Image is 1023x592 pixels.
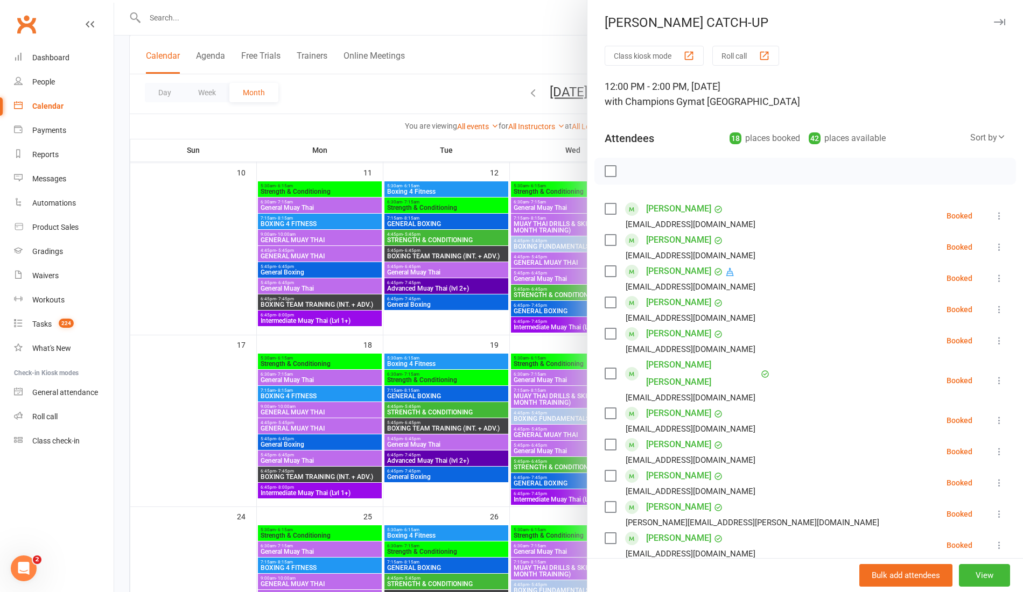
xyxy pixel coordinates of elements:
[646,356,758,391] a: [PERSON_NAME] [PERSON_NAME]
[646,405,711,422] a: [PERSON_NAME]
[646,530,711,547] a: [PERSON_NAME]
[32,77,55,86] div: People
[712,46,779,66] button: Roll call
[32,102,64,110] div: Calendar
[14,46,114,70] a: Dashboard
[626,516,879,530] div: [PERSON_NAME][EMAIL_ADDRESS][PERSON_NAME][DOMAIN_NAME]
[947,417,972,424] div: Booked
[14,336,114,361] a: What's New
[587,15,1023,30] div: [PERSON_NAME] CATCH-UP
[626,484,755,498] div: [EMAIL_ADDRESS][DOMAIN_NAME]
[970,131,1006,145] div: Sort by
[947,212,972,220] div: Booked
[32,320,52,328] div: Tasks
[646,200,711,217] a: [PERSON_NAME]
[32,223,79,231] div: Product Sales
[626,391,755,405] div: [EMAIL_ADDRESS][DOMAIN_NAME]
[605,46,704,66] button: Class kiosk mode
[809,132,821,144] div: 42
[730,131,800,146] div: places booked
[730,132,741,144] div: 18
[32,53,69,62] div: Dashboard
[14,405,114,429] a: Roll call
[32,174,66,183] div: Messages
[32,412,58,421] div: Roll call
[14,264,114,288] a: Waivers
[947,274,972,282] div: Booked
[947,337,972,344] div: Booked
[947,510,972,518] div: Booked
[14,239,114,264] a: Gradings
[947,448,972,455] div: Booked
[14,70,114,94] a: People
[14,312,114,336] a: Tasks 224
[59,319,74,328] span: 224
[947,479,972,487] div: Booked
[626,217,755,231] div: [EMAIL_ADDRESS][DOMAIN_NAME]
[626,249,755,263] div: [EMAIL_ADDRESS][DOMAIN_NAME]
[14,94,114,118] a: Calendar
[11,555,37,581] iframe: Intercom live chat
[959,564,1010,587] button: View
[33,555,41,564] span: 2
[14,288,114,312] a: Workouts
[32,344,71,353] div: What's New
[32,436,80,445] div: Class check-in
[605,96,696,107] span: with Champions Gym
[14,191,114,215] a: Automations
[14,215,114,239] a: Product Sales
[605,79,1006,109] div: 12:00 PM - 2:00 PM, [DATE]
[32,388,98,397] div: General attendance
[32,271,59,280] div: Waivers
[14,167,114,191] a: Messages
[32,126,66,135] div: Payments
[14,143,114,167] a: Reports
[626,453,755,467] div: [EMAIL_ADDRESS][DOMAIN_NAME]
[646,325,711,342] a: [PERSON_NAME]
[646,294,711,311] a: [PERSON_NAME]
[646,498,711,516] a: [PERSON_NAME]
[626,342,755,356] div: [EMAIL_ADDRESS][DOMAIN_NAME]
[859,564,952,587] button: Bulk add attendees
[605,131,654,146] div: Attendees
[32,199,76,207] div: Automations
[32,295,65,304] div: Workouts
[626,547,755,561] div: [EMAIL_ADDRESS][DOMAIN_NAME]
[947,306,972,313] div: Booked
[14,380,114,405] a: General attendance kiosk mode
[947,377,972,384] div: Booked
[32,150,59,159] div: Reports
[626,422,755,436] div: [EMAIL_ADDRESS][DOMAIN_NAME]
[626,280,755,294] div: [EMAIL_ADDRESS][DOMAIN_NAME]
[696,96,800,107] span: at [GEOGRAPHIC_DATA]
[32,247,63,256] div: Gradings
[646,467,711,484] a: [PERSON_NAME]
[14,429,114,453] a: Class kiosk mode
[646,231,711,249] a: [PERSON_NAME]
[14,118,114,143] a: Payments
[13,11,40,38] a: Clubworx
[646,263,711,280] a: [PERSON_NAME]
[626,311,755,325] div: [EMAIL_ADDRESS][DOMAIN_NAME]
[809,131,886,146] div: places available
[947,243,972,251] div: Booked
[947,541,972,549] div: Booked
[646,436,711,453] a: [PERSON_NAME]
